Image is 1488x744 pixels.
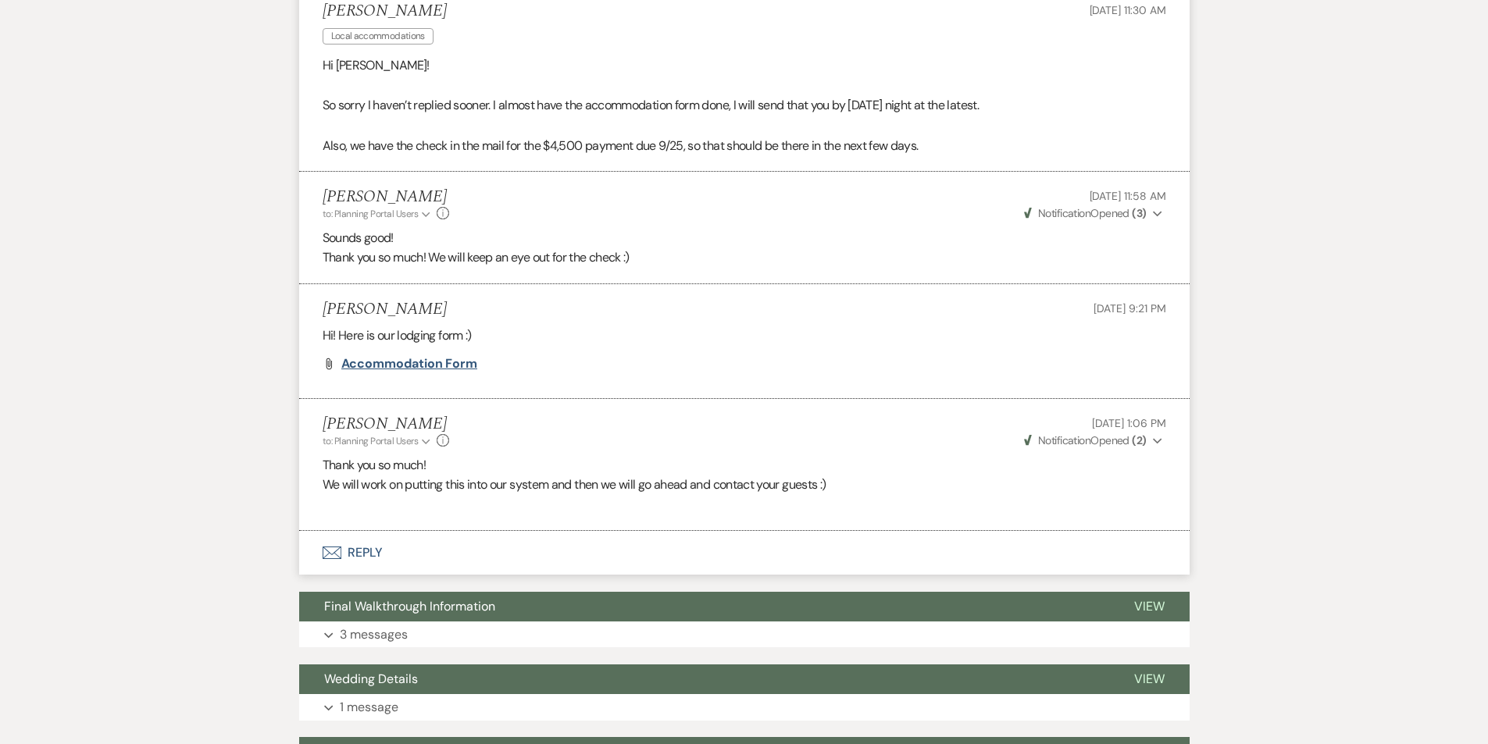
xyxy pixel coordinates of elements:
[323,475,1166,495] p: We will work on putting this into our system and then we will go ahead and contact your guests :)
[324,598,495,614] span: Final Walkthrough Information
[323,415,450,434] h5: [PERSON_NAME]
[323,435,419,447] span: to: Planning Portal Users
[1132,206,1146,220] strong: ( 3 )
[299,664,1109,694] button: Wedding Details
[299,592,1109,621] button: Final Walkthrough Information
[1090,3,1166,17] span: [DATE] 11:30 AM
[1022,205,1166,222] button: NotificationOpened (3)
[323,434,434,448] button: to: Planning Portal Users
[323,136,1166,156] p: Also, we have the check in the mail for the $4,500 payment due 9/25, so that should be there in t...
[323,228,1166,248] p: Sounds good!
[1038,206,1090,220] span: Notification
[1092,416,1165,430] span: [DATE] 1:06 PM
[1038,433,1090,447] span: Notification
[1109,664,1190,694] button: View
[1094,301,1165,315] span: [DATE] 9:21 PM
[299,694,1190,721] button: 1 message
[323,300,447,319] h5: [PERSON_NAME]
[1024,206,1147,220] span: Opened
[1134,671,1165,687] span: View
[324,671,418,687] span: Wedding Details
[323,55,1166,76] p: Hi [PERSON_NAME]!
[341,355,478,372] span: Accommodation Form
[299,531,1190,575] button: Reply
[1109,592,1190,621] button: View
[1022,433,1166,449] button: NotificationOpened (2)
[323,207,434,221] button: to: Planning Portal Users
[1090,189,1166,203] span: [DATE] 11:58 AM
[1132,433,1146,447] strong: ( 2 )
[323,28,434,44] span: Local accommodations
[323,187,450,207] h5: [PERSON_NAME]
[341,358,478,370] a: Accommodation Form
[323,326,1166,346] p: Hi! Here is our lodging form :)
[323,455,1166,475] p: Thank you so much!
[1024,433,1147,447] span: Opened
[323,208,419,220] span: to: Planning Portal Users
[340,697,398,717] p: 1 message
[340,625,408,645] p: 3 messages
[299,621,1190,648] button: 3 messages
[323,95,1166,116] p: So sorry I haven’t replied sooner. I almost have the accommodation form done, I will send that yo...
[323,247,1166,268] p: Thank you so much! We will keep an eye out for the check :)
[1134,598,1165,614] span: View
[323,2,447,21] h5: [PERSON_NAME]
